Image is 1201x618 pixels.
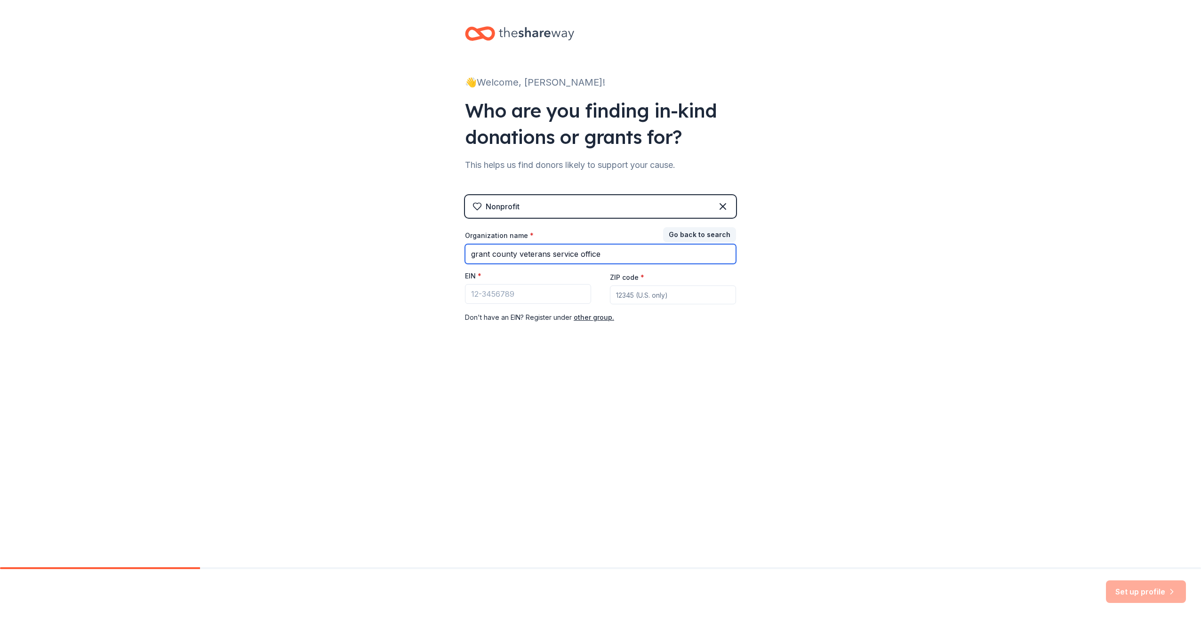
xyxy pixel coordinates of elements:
[465,284,591,304] input: 12-3456789
[465,231,534,240] label: Organization name
[465,244,736,264] input: American Red Cross
[465,271,481,281] label: EIN
[465,75,736,90] div: 👋 Welcome, [PERSON_NAME]!
[610,285,736,304] input: 12345 (U.S. only)
[486,201,520,212] div: Nonprofit
[465,97,736,150] div: Who are you finding in-kind donations or grants for?
[465,158,736,173] div: This helps us find donors likely to support your cause.
[574,312,614,323] button: other group.
[610,273,644,282] label: ZIP code
[663,227,736,242] button: Go back to search
[465,312,736,323] div: Don ' t have an EIN? Register under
